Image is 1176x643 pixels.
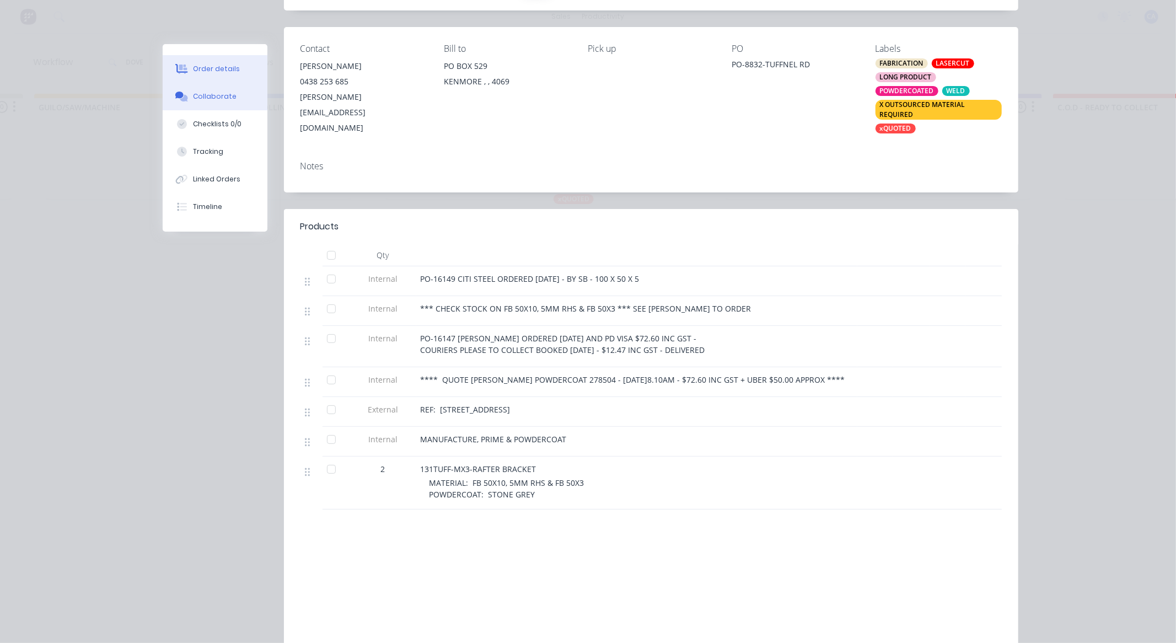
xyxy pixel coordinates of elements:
button: Checklists 0/0 [163,110,267,138]
div: PO BOX 529KENMORE , , 4069 [444,58,570,94]
span: Internal [355,273,412,285]
span: Internal [355,433,412,445]
div: Contact [300,44,427,54]
span: **** QUOTE [PERSON_NAME] POWDERCOAT 278504 - [DATE]8.10AM - $72.60 INC GST + UBER $50.00 APPROX **** [421,374,845,385]
div: PO [732,44,858,54]
span: REF: [STREET_ADDRESS] [421,404,511,415]
button: Linked Orders [163,165,267,193]
span: Internal [355,333,412,344]
div: [PERSON_NAME]0438 253 685[PERSON_NAME][EMAIL_ADDRESS][DOMAIN_NAME] [300,58,427,136]
div: Linked Orders [193,174,240,184]
div: Tracking [193,147,223,157]
span: 2 [381,463,385,475]
span: MANUFACTURE, PRIME & POWDERCOAT [421,434,567,444]
div: PO BOX 529 [444,58,570,74]
span: *** CHECK STOCK ON FB 50X10, 5MM RHS & FB 50X3 *** SEE [PERSON_NAME] TO ORDER [421,303,751,314]
span: PO-16147 [PERSON_NAME] ORDERED [DATE] AND PD VISA $72.60 INC GST - COURIERS PLEASE TO COLLECT BOO... [421,333,705,355]
div: Pick up [588,44,714,54]
span: 131TUFF-MX3-RAFTER BRACKET [421,464,536,474]
div: POWDERCOATED [876,86,938,96]
div: LASERCUT [932,58,974,68]
span: MATERIAL: FB 50X10, 5MM RHS & FB 50X3 POWDERCOAT: STONE GREY [429,478,584,500]
div: [PERSON_NAME][EMAIL_ADDRESS][DOMAIN_NAME] [300,89,427,136]
div: LONG PRODUCT [876,72,936,82]
button: Timeline [163,193,267,221]
div: KENMORE , , 4069 [444,74,570,89]
div: Qty [350,244,416,266]
button: Collaborate [163,83,267,110]
div: Labels [876,44,1002,54]
span: Internal [355,303,412,314]
div: Order details [193,64,240,74]
span: Internal [355,374,412,385]
div: WELD [942,86,970,96]
div: xQUOTED [876,124,916,133]
div: Collaborate [193,92,237,101]
div: X OUTSOURCED MATERIAL REQUIRED [876,100,1002,120]
div: PO-8832-TUFFNEL RD [732,58,858,74]
div: Checklists 0/0 [193,119,241,129]
div: Notes [300,161,1002,172]
div: 0438 253 685 [300,74,427,89]
div: Products [300,220,339,233]
div: FABRICATION [876,58,928,68]
div: Bill to [444,44,570,54]
span: PO-16149 CITI STEEL ORDERED [DATE] - BY SB - 100 X 50 X 5 [421,274,640,284]
div: Timeline [193,202,222,212]
button: Order details [163,55,267,83]
span: External [355,404,412,415]
div: [PERSON_NAME] [300,58,427,74]
button: Tracking [163,138,267,165]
